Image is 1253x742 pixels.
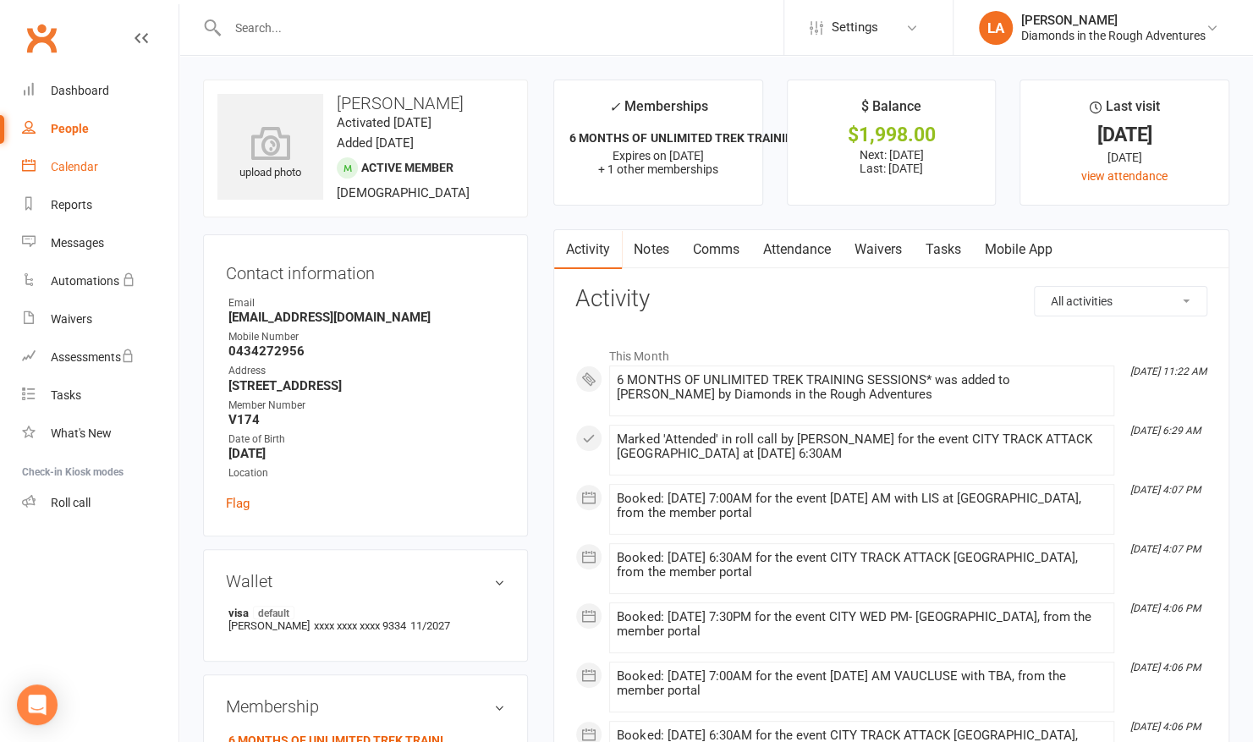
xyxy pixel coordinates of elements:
[609,96,708,127] div: Memberships
[51,388,81,402] div: Tasks
[617,373,1107,402] div: 6 MONTHS OF UNLIMITED TREK TRAINING SESSIONS* was added to [PERSON_NAME] by Diamonds in the Rough...
[617,551,1107,580] div: Booked: [DATE] 6:30AM for the event CITY TRACK ATTACK [GEOGRAPHIC_DATA], from the member portal
[51,84,109,97] div: Dashboard
[226,257,505,283] h3: Contact information
[228,398,505,414] div: Member Number
[20,17,63,59] a: Clubworx
[842,230,913,269] a: Waivers
[1130,425,1201,437] i: [DATE] 6:29 AM
[228,344,505,359] strong: 0434272956
[314,619,406,632] span: xxxx xxxx xxxx 9334
[410,619,450,632] span: 11/2027
[575,286,1207,312] h3: Activity
[51,122,89,135] div: People
[1036,126,1213,144] div: [DATE]
[803,126,981,144] div: $1,998.00
[337,185,470,201] span: [DEMOGRAPHIC_DATA]
[228,446,505,461] strong: [DATE]
[598,162,718,176] span: + 1 other memberships
[554,230,622,269] a: Activity
[1021,28,1206,43] div: Diamonds in the Rough Adventures
[750,230,842,269] a: Attendance
[617,432,1107,461] div: Marked 'Attended' in roll call by [PERSON_NAME] for the event CITY TRACK ATTACK [GEOGRAPHIC_DATA]...
[217,94,514,113] h3: [PERSON_NAME]
[1021,13,1206,28] div: [PERSON_NAME]
[228,412,505,427] strong: V174
[22,110,179,148] a: People
[228,606,497,619] strong: visa
[832,8,878,47] span: Settings
[217,126,323,182] div: upload photo
[22,72,179,110] a: Dashboard
[51,496,91,509] div: Roll call
[337,135,414,151] time: Added [DATE]
[1130,602,1201,614] i: [DATE] 4:06 PM
[228,310,505,325] strong: [EMAIL_ADDRESS][DOMAIN_NAME]
[22,300,179,338] a: Waivers
[337,115,431,130] time: Activated [DATE]
[22,415,179,453] a: What's New
[1130,366,1206,377] i: [DATE] 11:22 AM
[228,295,505,311] div: Email
[361,161,453,174] span: Active member
[226,572,505,591] h3: Wallet
[22,148,179,186] a: Calendar
[226,603,505,635] li: [PERSON_NAME]
[680,230,750,269] a: Comms
[51,236,104,250] div: Messages
[803,148,981,175] p: Next: [DATE] Last: [DATE]
[913,230,972,269] a: Tasks
[613,149,704,162] span: Expires on [DATE]
[22,262,179,300] a: Automations
[622,230,680,269] a: Notes
[1090,96,1160,126] div: Last visit
[609,99,620,115] i: ✓
[1036,148,1213,167] div: [DATE]
[51,160,98,173] div: Calendar
[22,224,179,262] a: Messages
[223,16,783,40] input: Search...
[22,376,179,415] a: Tasks
[22,186,179,224] a: Reports
[17,684,58,725] div: Open Intercom Messenger
[51,274,119,288] div: Automations
[253,606,294,619] span: default
[617,492,1107,520] div: Booked: [DATE] 7:00AM for the event [DATE] AM with LIS at [GEOGRAPHIC_DATA], from the member portal
[575,338,1207,366] li: This Month
[51,426,112,440] div: What's New
[22,484,179,522] a: Roll call
[228,431,505,448] div: Date of Birth
[226,493,250,514] a: Flag
[1130,543,1201,555] i: [DATE] 4:07 PM
[1130,721,1201,733] i: [DATE] 4:06 PM
[226,697,505,716] h3: Membership
[228,465,505,481] div: Location
[22,338,179,376] a: Assessments
[51,350,135,364] div: Assessments
[51,198,92,212] div: Reports
[617,610,1107,639] div: Booked: [DATE] 7:30PM for the event CITY WED PM- [GEOGRAPHIC_DATA], from the member portal
[861,96,921,126] div: $ Balance
[1130,662,1201,673] i: [DATE] 4:06 PM
[228,363,505,379] div: Address
[51,312,92,326] div: Waivers
[1081,169,1168,183] a: view attendance
[569,131,855,145] strong: 6 MONTHS OF UNLIMITED TREK TRAINING SESSIO...
[617,669,1107,698] div: Booked: [DATE] 7:00AM for the event [DATE] AM VAUCLUSE with TBA, from the member portal
[1130,484,1201,496] i: [DATE] 4:07 PM
[972,230,1063,269] a: Mobile App
[228,378,505,393] strong: [STREET_ADDRESS]
[979,11,1013,45] div: LA
[228,329,505,345] div: Mobile Number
